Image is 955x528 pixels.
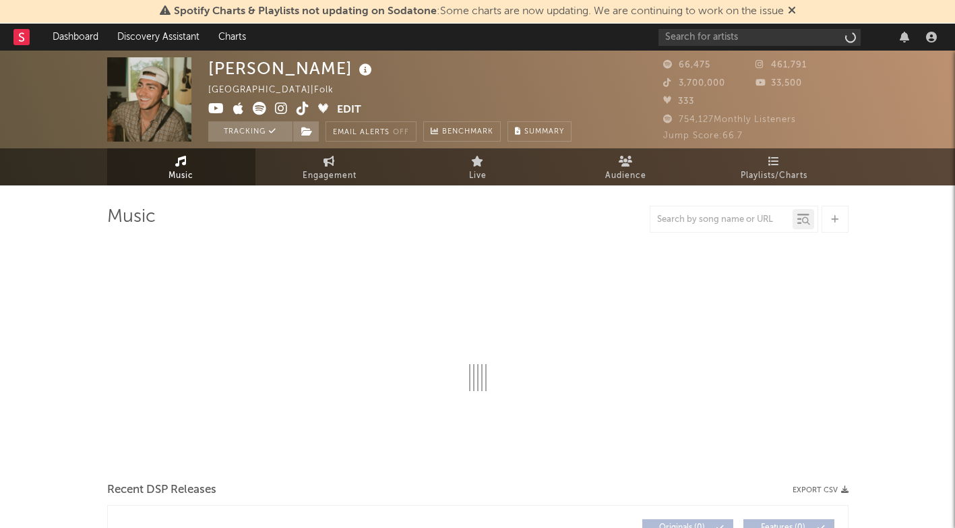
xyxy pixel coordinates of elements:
span: Summary [524,128,564,136]
span: : Some charts are now updating. We are continuing to work on the issue [174,6,784,17]
button: Email AlertsOff [326,121,417,142]
span: Engagement [303,168,357,184]
span: 3,700,000 [663,79,725,88]
span: 461,791 [756,61,807,69]
input: Search for artists [658,29,861,46]
button: Tracking [208,121,292,142]
span: Music [168,168,193,184]
div: [PERSON_NAME] [208,57,375,80]
div: [GEOGRAPHIC_DATA] | Folk [208,82,349,98]
a: Live [404,148,552,185]
span: 66,475 [663,61,710,69]
a: Audience [552,148,700,185]
span: Live [469,168,487,184]
em: Off [393,129,409,136]
span: Dismiss [788,6,796,17]
span: Playlists/Charts [741,168,807,184]
button: Export CSV [793,486,849,494]
span: Recent DSP Releases [107,482,216,498]
a: Engagement [255,148,404,185]
a: Playlists/Charts [700,148,849,185]
button: Edit [337,102,361,119]
a: Dashboard [43,24,108,51]
input: Search by song name or URL [650,214,793,225]
span: 33,500 [756,79,802,88]
a: Charts [209,24,255,51]
span: Spotify Charts & Playlists not updating on Sodatone [174,6,437,17]
span: Jump Score: 66.7 [663,131,743,140]
span: 333 [663,97,694,106]
a: Benchmark [423,121,501,142]
span: Audience [605,168,646,184]
a: Music [107,148,255,185]
span: Benchmark [442,124,493,140]
span: 754,127 Monthly Listeners [663,115,796,124]
button: Summary [507,121,572,142]
a: Discovery Assistant [108,24,209,51]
